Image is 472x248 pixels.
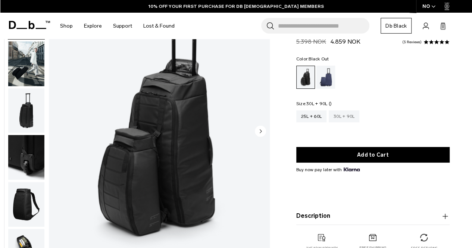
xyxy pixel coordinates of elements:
a: Lost & Found [143,13,175,39]
span: Buy now pay later with [296,166,360,173]
a: 10% OFF YOUR FIRST PURCHASE FOR DB [DEMOGRAPHIC_DATA] MEMBERS [149,3,324,10]
legend: Color: [296,57,329,61]
img: Hugger Bundle 25L + 60L [8,135,44,180]
nav: Main Navigation [54,13,180,39]
legend: Size: [296,101,332,106]
button: Add to Cart [296,147,450,163]
img: Hugger Bundle 25L + 60L [8,88,44,133]
a: 3 reviews [402,40,422,44]
span: Black Out [309,56,329,62]
button: Hugger Bundle 25L + 60L [8,88,45,134]
button: Hugger Bundle 25L + 60L [8,41,45,87]
button: Next slide [255,125,266,138]
img: {"height" => 20, "alt" => "Klarna"} [344,167,360,171]
a: Black Out [296,66,315,89]
a: Db Black [381,18,412,34]
img: Hugger Bundle 25L + 60L [8,182,44,227]
span: 30L + 90L () [306,101,332,106]
s: 5.398 NOK [296,38,326,45]
a: 25L + 60L [296,110,326,122]
img: Hugger Bundle 25L + 60L [8,41,44,86]
a: Shop [60,13,73,39]
a: Blue Hour [316,66,335,89]
span: 4.859 NOK [331,38,360,45]
button: Description [296,212,450,221]
a: 30L + 90L [329,110,359,122]
button: Hugger Bundle 25L + 60L [8,182,45,227]
button: Hugger Bundle 25L + 60L [8,135,45,180]
a: Explore [84,13,102,39]
a: Support [113,13,132,39]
